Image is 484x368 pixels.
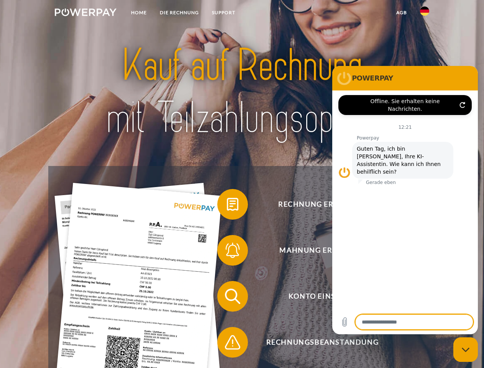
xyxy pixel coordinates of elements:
[73,37,411,147] img: title-powerpay_de.svg
[125,6,153,20] a: Home
[217,327,417,358] button: Rechnungsbeanstandung
[228,189,416,220] span: Rechnung erhalten?
[223,195,242,214] img: qb_bill.svg
[205,6,242,20] a: SUPPORT
[420,7,429,16] img: de
[223,333,242,352] img: qb_warning.svg
[228,281,416,312] span: Konto einsehen
[223,241,242,260] img: qb_bell.svg
[228,235,416,266] span: Mahnung erhalten?
[453,337,478,362] iframe: Schaltfläche zum Öffnen des Messaging-Fensters; Konversation läuft
[223,287,242,306] img: qb_search.svg
[390,6,413,20] a: agb
[217,281,417,312] button: Konto einsehen
[228,327,416,358] span: Rechnungsbeanstandung
[332,66,478,334] iframe: Messaging-Fenster
[153,6,205,20] a: DIE RECHNUNG
[55,8,116,16] img: logo-powerpay-white.svg
[217,235,417,266] button: Mahnung erhalten?
[217,189,417,220] button: Rechnung erhalten?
